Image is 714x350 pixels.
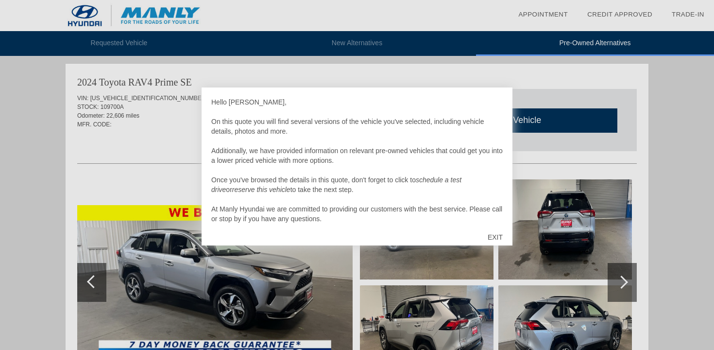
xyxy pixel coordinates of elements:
em: reserve this vehicle [232,186,290,193]
div: Hello [PERSON_NAME], On this quote you will find several versions of the vehicle you've selected,... [211,97,503,224]
a: Credit Approved [587,11,652,18]
a: Appointment [518,11,568,18]
a: Trade-In [672,11,704,18]
div: EXIT [478,223,512,252]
